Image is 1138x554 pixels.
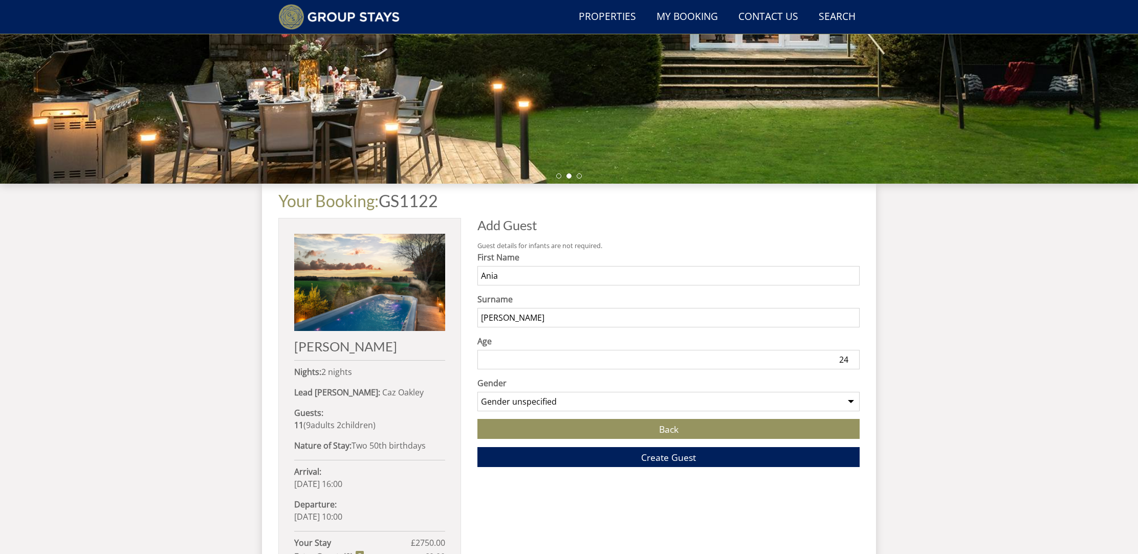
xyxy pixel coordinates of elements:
label: Surname [477,293,860,305]
strong: Lead [PERSON_NAME]: [294,387,380,398]
span: ren [360,419,373,431]
span: 2 [337,419,341,431]
p: 2 nights [294,366,445,378]
strong: Departure: [294,499,337,510]
h2: Add Guest [477,218,860,232]
img: An image of 'BELLUS' [294,234,445,331]
strong: Nights: [294,366,321,378]
strong: 11 [294,419,303,431]
label: Gender [477,377,860,389]
button: Create Guest [477,447,860,467]
span: Create Guest [641,451,696,463]
span: ( ) [294,419,376,431]
img: Group Stays [278,4,400,30]
p: [DATE] 16:00 [294,466,445,490]
label: Age [477,335,860,347]
strong: Guests: [294,407,323,418]
span: s [331,419,335,431]
label: First Name [477,251,860,263]
input: Forename [477,266,860,285]
a: My Booking [652,6,722,29]
span: child [335,419,373,431]
p: Two 50th birthdays [294,439,445,452]
span: 2750.00 [415,537,445,548]
span: 9 [306,419,311,431]
h2: [PERSON_NAME] [294,339,445,353]
h1: GS1122 [278,192,860,210]
input: Surname [477,308,860,327]
span: Caz Oakley [382,387,424,398]
strong: Arrival: [294,466,321,477]
p: [DATE] 10:00 [294,498,445,523]
span: adult [306,419,335,431]
a: [PERSON_NAME] [294,234,445,353]
a: Contact Us [734,6,802,29]
a: Search [815,6,860,29]
strong: Nature of Stay: [294,440,352,451]
a: Your Booking: [278,191,379,211]
span: £ [411,537,445,549]
strong: Your Stay [294,537,411,549]
a: Back [477,419,860,439]
a: Properties [575,6,640,29]
small: Guest details for infants are not required. [477,241,602,250]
